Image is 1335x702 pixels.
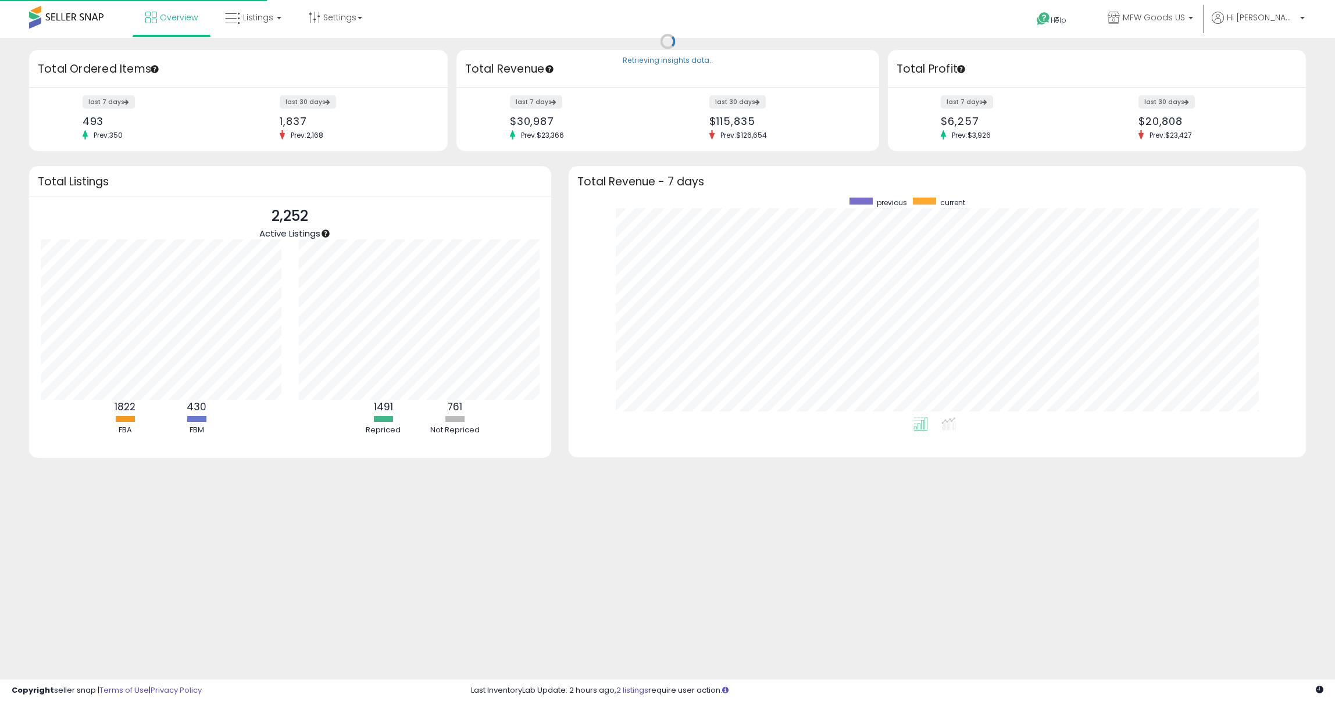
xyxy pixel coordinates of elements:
div: $115,835 [709,115,858,127]
b: 430 [187,400,206,414]
div: FBA [90,425,160,436]
div: 1,837 [280,115,427,127]
div: Tooltip anchor [544,64,555,74]
i: Get Help [1036,12,1051,26]
span: Prev: $23,366 [515,130,570,140]
h3: Total Listings [38,177,542,186]
span: Prev: $23,427 [1144,130,1198,140]
label: last 30 days [1138,95,1195,109]
span: MFW Goods US [1123,12,1185,23]
label: last 7 days [941,95,993,109]
span: Hi [PERSON_NAME] [1227,12,1297,23]
span: Active Listings [259,227,320,239]
b: 1491 [374,400,393,414]
div: Tooltip anchor [149,64,160,74]
span: Prev: $3,926 [946,130,997,140]
span: previous [877,198,907,207]
h3: Total Ordered Items [38,61,439,77]
div: Repriced [348,425,418,436]
div: Not Repriced [420,425,490,436]
div: $30,987 [510,115,659,127]
b: 1822 [115,400,135,414]
div: Tooltip anchor [320,228,331,239]
b: 761 [447,400,462,414]
span: Prev: $126,654 [715,130,773,140]
h3: Total Revenue - 7 days [577,177,1298,186]
div: $20,808 [1138,115,1286,127]
span: current [940,198,965,207]
h3: Total Profit [897,61,1298,77]
label: last 7 days [83,95,135,109]
div: $6,257 [941,115,1088,127]
div: FBM [162,425,231,436]
h3: Total Revenue [465,61,870,77]
span: Overview [160,12,198,23]
div: Retrieving insights data.. [623,56,713,66]
label: last 7 days [510,95,562,109]
span: Prev: 350 [88,130,128,140]
div: Tooltip anchor [956,64,966,74]
span: Listings [243,12,273,23]
label: last 30 days [709,95,766,109]
p: 2,252 [259,205,320,227]
div: 493 [83,115,230,127]
label: last 30 days [280,95,336,109]
a: Help [1027,3,1089,38]
a: Hi [PERSON_NAME] [1212,12,1305,38]
span: Prev: 2,168 [285,130,329,140]
span: Help [1051,15,1066,25]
